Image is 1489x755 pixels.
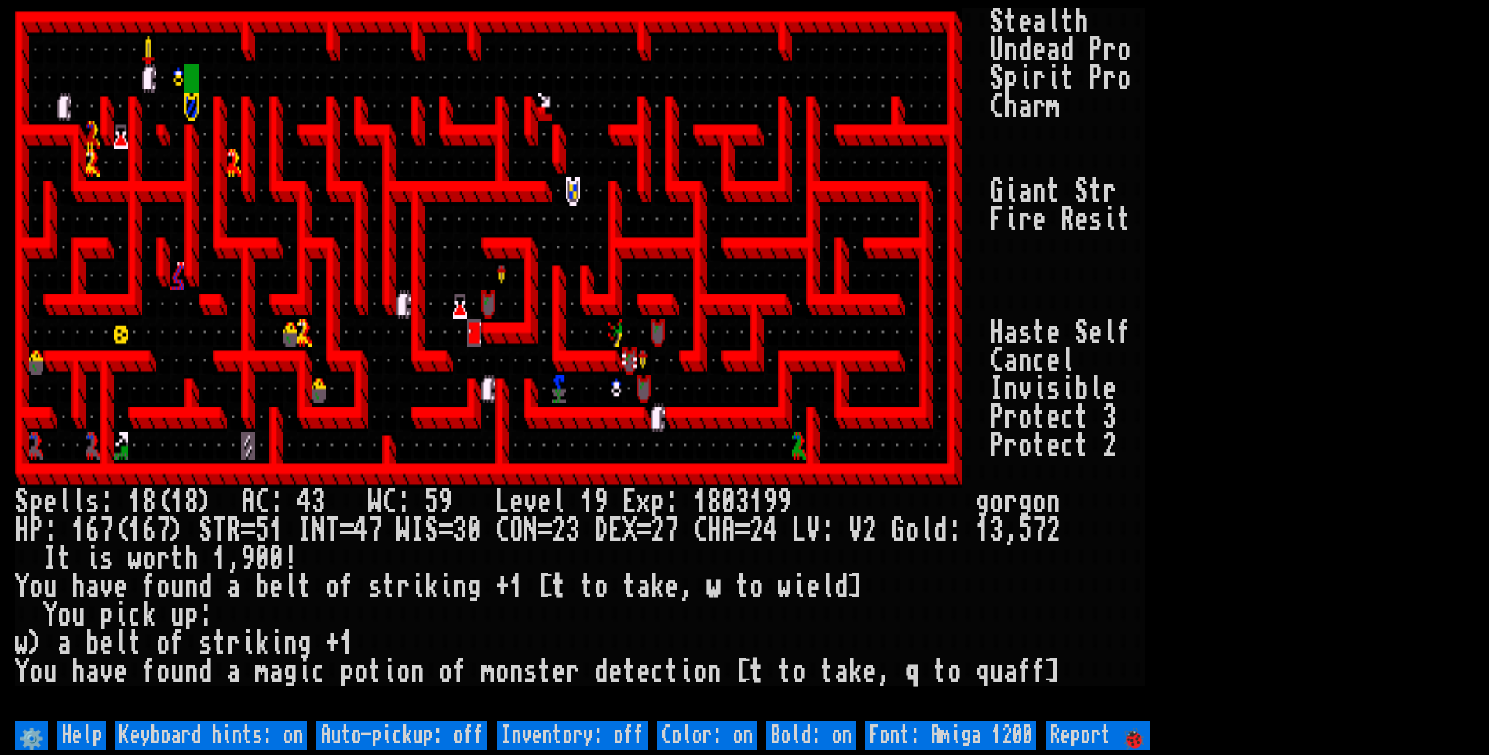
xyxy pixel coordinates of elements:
[425,488,439,516] div: 5
[637,488,651,516] div: x
[707,488,721,516] div: 8
[1103,375,1117,403] div: e
[170,488,184,516] div: 1
[255,516,269,545] div: 5
[184,488,199,516] div: 8
[1060,206,1075,234] div: R
[1117,319,1131,347] div: f
[1004,177,1018,206] div: i
[57,545,71,573] div: t
[651,573,665,601] div: k
[622,516,637,545] div: X
[71,573,86,601] div: h
[594,516,608,545] div: D
[778,488,792,516] div: 9
[622,488,637,516] div: E
[1046,432,1060,460] div: e
[115,721,307,750] input: Keyboard hints: on
[1004,36,1018,64] div: n
[566,516,580,545] div: 3
[15,573,29,601] div: Y
[947,516,962,545] div: :
[657,721,757,750] input: Color: on
[100,601,114,629] div: p
[766,721,856,750] input: Bold: on
[637,516,651,545] div: =
[170,516,184,545] div: )
[170,601,184,629] div: u
[1046,93,1060,121] div: m
[1103,206,1117,234] div: i
[199,488,213,516] div: )
[1075,206,1089,234] div: e
[227,545,241,573] div: ,
[255,545,269,573] div: 0
[1089,375,1103,403] div: l
[43,658,57,686] div: u
[241,629,255,658] div: i
[1018,8,1032,36] div: e
[1103,36,1117,64] div: r
[199,629,213,658] div: s
[1018,516,1032,545] div: 5
[665,573,679,601] div: e
[1046,516,1060,545] div: 2
[1018,347,1032,375] div: n
[213,545,227,573] div: 1
[1046,36,1060,64] div: a
[1018,36,1032,64] div: d
[1004,432,1018,460] div: r
[1060,432,1075,460] div: c
[1089,319,1103,347] div: e
[396,488,411,516] div: :
[142,601,156,629] div: k
[269,488,283,516] div: :
[1103,432,1117,460] div: 2
[1032,177,1046,206] div: n
[15,721,48,750] input: ⚙️
[241,545,255,573] div: 9
[170,573,184,601] div: u
[865,721,1036,750] input: Font: Amiga 1200
[326,573,340,601] div: o
[86,573,100,601] div: a
[170,629,184,658] div: f
[340,516,354,545] div: =
[15,658,29,686] div: Y
[100,629,114,658] div: e
[29,516,43,545] div: P
[1103,403,1117,432] div: 3
[312,488,326,516] div: 3
[269,545,283,573] div: 0
[29,629,43,658] div: )
[509,573,524,601] div: 1
[990,36,1004,64] div: U
[453,573,467,601] div: n
[707,516,721,545] div: H
[213,629,227,658] div: t
[1018,319,1032,347] div: s
[142,516,156,545] div: 6
[411,573,425,601] div: i
[128,488,142,516] div: 1
[990,93,1004,121] div: C
[1004,64,1018,93] div: p
[43,488,57,516] div: e
[1018,177,1032,206] div: a
[184,573,199,601] div: n
[976,516,990,545] div: 1
[495,573,509,601] div: +
[693,488,707,516] div: 1
[919,516,933,545] div: l
[1075,319,1089,347] div: S
[368,516,382,545] div: 7
[990,319,1004,347] div: H
[29,573,43,601] div: o
[467,516,481,545] div: 0
[990,206,1004,234] div: F
[735,573,750,601] div: t
[1103,177,1117,206] div: r
[990,375,1004,403] div: I
[990,403,1004,432] div: P
[1032,375,1046,403] div: i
